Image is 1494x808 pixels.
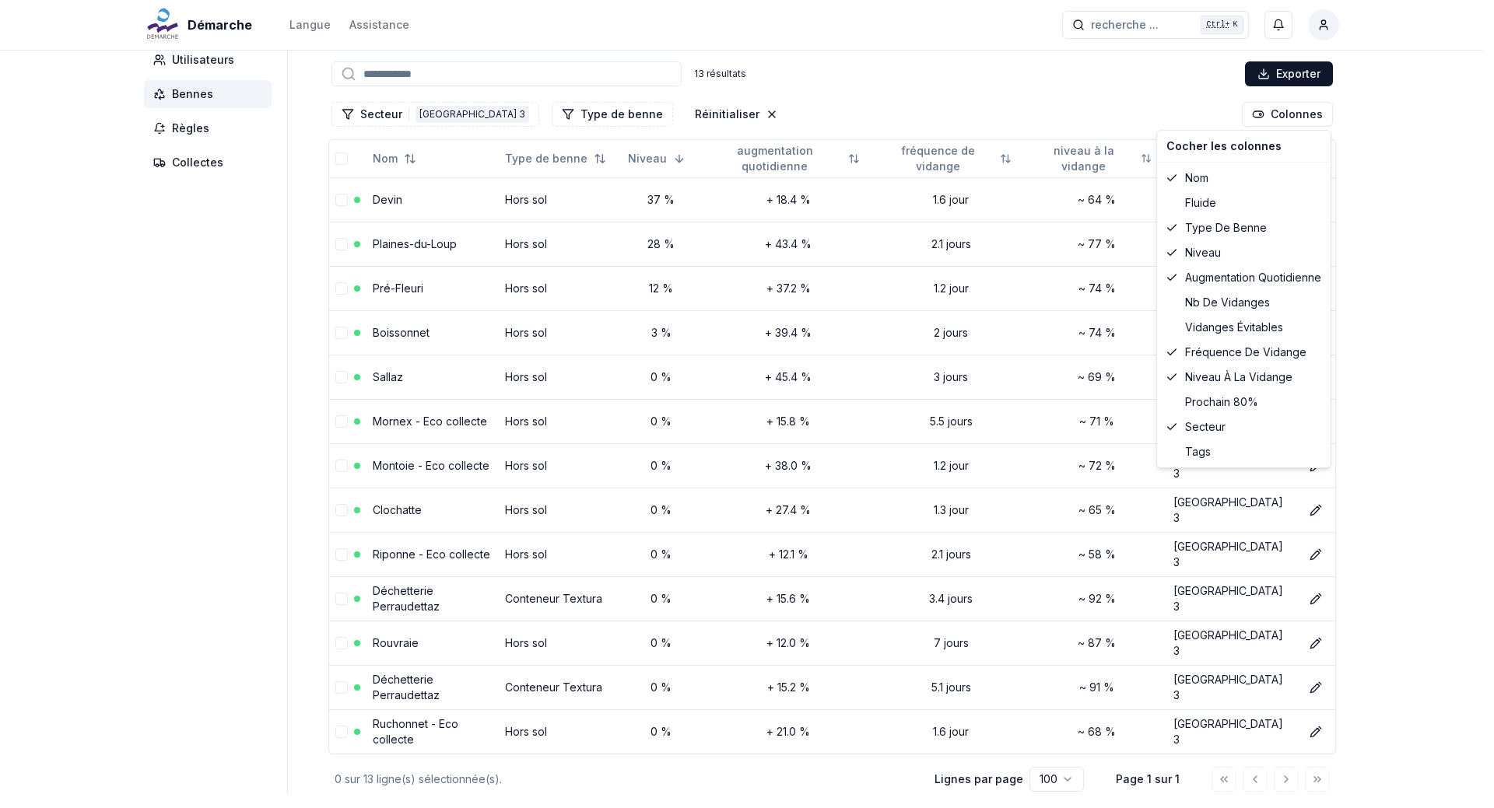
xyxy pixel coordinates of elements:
div: niveau à la vidange [1160,365,1327,390]
div: vidanges évitables [1160,315,1327,340]
div: Nb de vidanges [1160,290,1327,315]
div: fréquence de vidange [1160,340,1327,365]
div: prochain 80% [1160,390,1327,414]
div: Nom [1160,166,1327,191]
div: Secteur [1160,414,1327,439]
div: augmentation quotidienne [1160,265,1327,290]
div: Tags [1160,439,1327,464]
div: Cocher les colonnes [1156,130,1331,468]
div: Niveau [1160,240,1327,265]
div: Fluide [1160,191,1327,215]
div: Cocher les colonnes [1160,134,1327,159]
div: Type de benne [1160,215,1327,240]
